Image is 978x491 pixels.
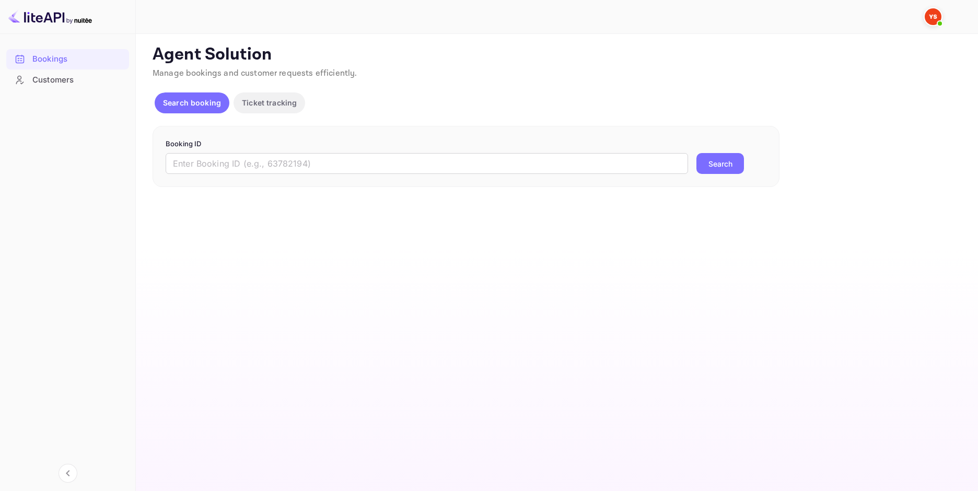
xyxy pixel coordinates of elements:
img: LiteAPI logo [8,8,92,25]
a: Customers [6,70,129,89]
p: Search booking [163,97,221,108]
button: Collapse navigation [59,464,77,483]
p: Booking ID [166,139,766,149]
div: Customers [32,74,124,86]
div: Bookings [32,53,124,65]
a: Bookings [6,49,129,68]
p: Ticket tracking [242,97,297,108]
p: Agent Solution [153,44,959,65]
button: Search [696,153,744,174]
div: Bookings [6,49,129,69]
input: Enter Booking ID (e.g., 63782194) [166,153,688,174]
span: Manage bookings and customer requests efficiently. [153,68,357,79]
div: Customers [6,70,129,90]
img: Yandex Support [925,8,941,25]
